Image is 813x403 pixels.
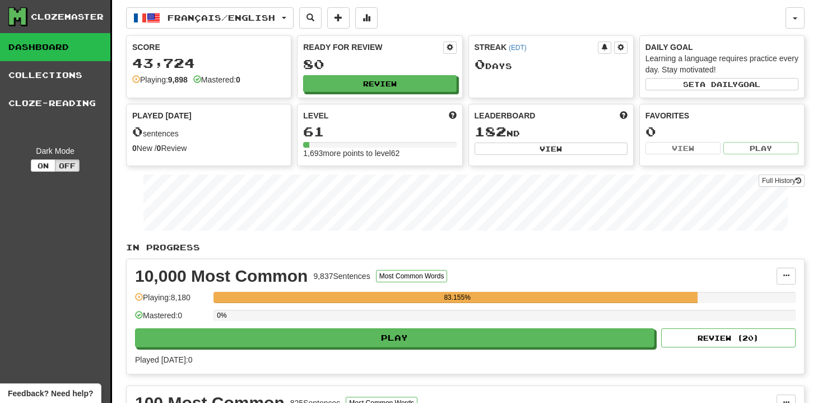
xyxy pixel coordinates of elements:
[645,125,798,139] div: 0
[132,125,285,139] div: sentences
[8,388,93,399] span: Open feedback widget
[132,144,137,153] strong: 0
[132,74,188,85] div: Playing:
[645,78,798,90] button: Seta dailygoal
[327,7,350,29] button: Add sentence to collection
[645,142,721,154] button: View
[303,75,456,92] button: Review
[303,110,328,121] span: Level
[135,355,192,364] span: Played [DATE]: 0
[126,242,805,253] p: In Progress
[303,125,456,139] div: 61
[31,11,104,22] div: Clozemaster
[303,42,443,53] div: Ready for Review
[303,148,456,159] div: 1,693 more points to level 62
[157,144,161,153] strong: 0
[8,145,102,157] div: Dark Mode
[475,57,628,72] div: Day s
[132,143,285,154] div: New / Review
[759,175,805,187] a: Full History
[376,270,448,282] button: Most Common Words
[299,7,322,29] button: Search sentences
[132,123,143,139] span: 0
[217,292,698,303] div: 83.155%
[31,159,55,172] button: On
[645,110,798,121] div: Favorites
[661,328,796,347] button: Review (20)
[126,7,294,29] button: Français/English
[475,42,598,53] div: Streak
[313,271,370,282] div: 9,837 Sentences
[168,13,275,22] span: Français / English
[132,42,285,53] div: Score
[355,7,378,29] button: More stats
[475,110,536,121] span: Leaderboard
[645,42,798,53] div: Daily Goal
[132,56,285,70] div: 43,724
[475,123,507,139] span: 182
[700,80,738,88] span: a daily
[55,159,80,172] button: Off
[135,268,308,285] div: 10,000 Most Common
[135,310,208,328] div: Mastered: 0
[135,328,654,347] button: Play
[236,75,240,84] strong: 0
[193,74,240,85] div: Mastered:
[303,57,456,71] div: 80
[475,56,485,72] span: 0
[475,143,628,155] button: View
[723,142,798,154] button: Play
[509,44,527,52] a: (EDT)
[645,53,798,75] div: Learning a language requires practice every day. Stay motivated!
[132,110,192,121] span: Played [DATE]
[168,75,188,84] strong: 9,898
[449,110,457,121] span: Score more points to level up
[620,110,628,121] span: This week in points, UTC
[135,292,208,310] div: Playing: 8,180
[475,125,628,139] div: nd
